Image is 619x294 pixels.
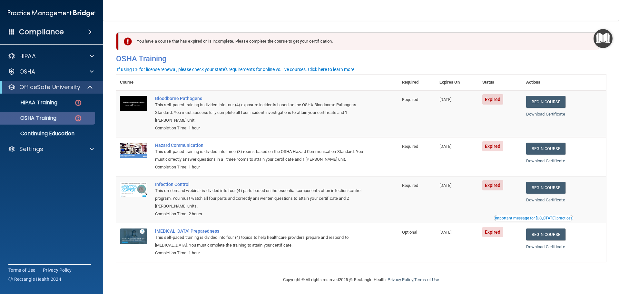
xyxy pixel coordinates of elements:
span: [DATE] [439,183,452,188]
a: Download Certificate [526,198,565,202]
div: If using CE for license renewal, please check your state's requirements for online vs. live cours... [117,67,356,72]
a: Download Certificate [526,158,565,163]
span: Expired [482,94,503,105]
th: Status [478,75,522,90]
h4: Compliance [19,27,64,36]
p: Continuing Education [4,130,92,137]
p: Settings [19,145,43,153]
th: Expires On [436,75,478,90]
a: Infection Control [155,182,366,187]
button: Open Resource Center [594,29,613,48]
div: This self-paced training is divided into four (4) exposure incidents based on the OSHA Bloodborne... [155,101,366,124]
img: danger-circle.6113f641.png [74,99,82,107]
a: HIPAA [8,52,94,60]
a: Hazard Communication [155,143,366,148]
th: Required [398,75,436,90]
p: OfficeSafe University [19,83,80,91]
p: OSHA [19,68,35,76]
img: exclamation-circle-solid-danger.72ef9ffc.png [124,37,132,46]
a: OSHA [8,68,94,76]
button: If using CE for license renewal, please check your state's requirements for online vs. live cours... [116,66,357,73]
p: HIPAA [19,52,36,60]
span: Required [402,144,418,149]
span: [DATE] [439,144,452,149]
a: Begin Course [526,228,565,240]
a: Settings [8,145,94,153]
img: PMB logo [8,7,95,20]
a: Begin Course [526,182,565,194]
span: Ⓒ Rectangle Health 2024 [8,276,61,282]
p: OSHA Training [4,115,56,121]
span: Required [402,183,418,188]
div: Completion Time: 2 hours [155,210,366,218]
a: Begin Course [526,143,565,155]
div: Completion Time: 1 hour [155,249,366,257]
span: [DATE] [439,97,452,102]
div: Completion Time: 1 hour [155,163,366,171]
span: Expired [482,227,503,237]
div: Important message for [US_STATE] practices [495,216,572,220]
div: Completion Time: 1 hour [155,124,366,132]
a: Begin Course [526,96,565,108]
a: OfficeSafe University [8,83,93,91]
div: You have a course that has expired or is incomplete. Please complete the course to get your certi... [119,32,599,50]
th: Actions [522,75,606,90]
th: Course [116,75,151,90]
span: Required [402,97,418,102]
a: Privacy Policy [43,267,72,273]
p: HIPAA Training [4,99,57,106]
div: This self-paced training is divided into three (3) rooms based on the OSHA Hazard Communication S... [155,148,366,163]
a: Privacy Policy [388,277,413,282]
img: danger-circle.6113f641.png [74,114,82,122]
span: Optional [402,230,418,235]
a: Download Certificate [526,244,565,249]
a: Download Certificate [526,112,565,117]
div: This self-paced training is divided into four (4) topics to help healthcare providers prepare and... [155,234,366,249]
a: [MEDICAL_DATA] Preparedness [155,228,366,234]
h4: OSHA Training [116,54,606,63]
div: This on-demand webinar is divided into four (4) parts based on the essential components of an inf... [155,187,366,210]
div: Copyright © All rights reserved 2025 @ Rectangle Health | | [243,269,479,290]
span: [DATE] [439,230,452,235]
span: Expired [482,180,503,190]
a: Terms of Use [8,267,35,273]
a: Terms of Use [414,277,439,282]
button: Read this if you are a dental practitioner in the state of CA [494,215,573,221]
span: Expired [482,141,503,151]
a: Bloodborne Pathogens [155,96,366,101]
